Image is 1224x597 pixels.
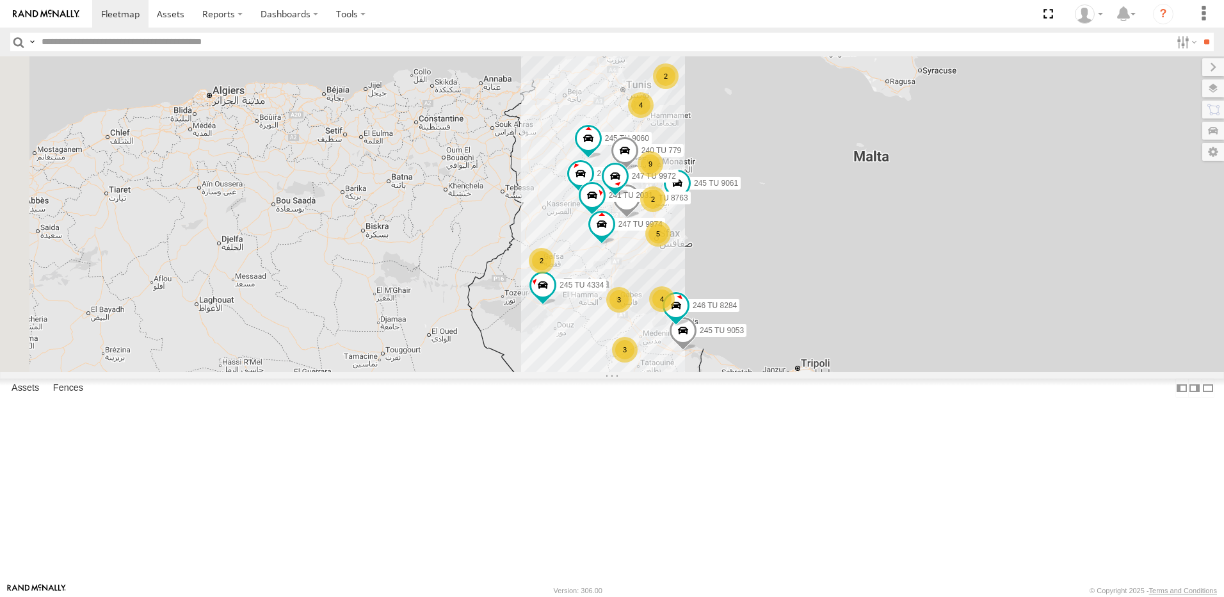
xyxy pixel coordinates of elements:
div: Version: 306.00 [554,587,602,594]
span: 245 TU 9060 [605,134,649,143]
label: Dock Summary Table to the Right [1188,379,1201,397]
span: 246 TU 8280 [597,169,641,178]
span: 247 TU 9972 [632,171,676,180]
div: 2 [653,63,679,89]
div: 5 [645,221,671,247]
div: 4 [628,92,654,118]
span: 246 TU 8284 [693,300,737,309]
div: 9 [638,151,663,177]
div: 3 [612,337,638,363]
div: 2 [640,186,666,212]
span: 245 TU 4334 [560,281,604,290]
a: Terms and Conditions [1149,587,1217,594]
label: Map Settings [1202,143,1224,161]
div: Nejah Benkhalifa [1070,4,1107,24]
i: ? [1153,4,1173,24]
span: 245 TU 9053 [700,325,744,334]
a: Visit our Website [7,584,66,597]
label: Hide Summary Table [1202,379,1214,397]
div: © Copyright 2025 - [1090,587,1217,594]
span: 241 TU 2031 [609,191,653,200]
span: 247 TU 9974 [618,220,663,229]
span: 245 TU 9061 [694,179,738,188]
span: 240 TU 779 [641,146,682,155]
div: 3 [606,287,632,313]
span: 241 TU 8763 [643,193,688,202]
label: Search Filter Options [1172,33,1199,51]
label: Assets [5,379,45,397]
img: rand-logo.svg [13,10,79,19]
label: Fences [47,379,90,397]
div: 4 [649,286,675,312]
label: Search Query [27,33,37,51]
label: Dock Summary Table to the Left [1175,379,1188,397]
div: 2 [529,248,554,274]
